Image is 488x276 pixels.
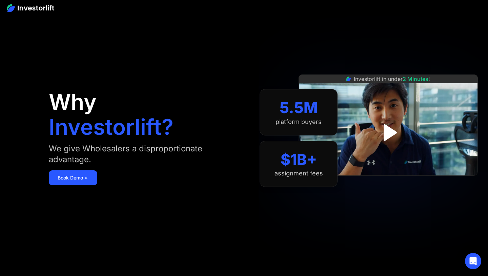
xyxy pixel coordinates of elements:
[49,91,97,113] h1: Why
[465,253,481,269] div: Open Intercom Messenger
[373,118,403,148] a: open lightbox
[49,170,97,185] a: Book Demo ➢
[280,99,318,117] div: 5.5M
[403,76,428,82] span: 2 Minutes
[276,118,322,126] div: platform buyers
[274,170,323,177] div: assignment fees
[354,75,430,83] div: Investorlift in under !
[338,179,439,187] iframe: Customer reviews powered by Trustpilot
[49,116,174,138] h1: Investorlift?
[281,151,317,169] div: $1B+
[49,143,222,165] div: We give Wholesalers a disproportionate advantage.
